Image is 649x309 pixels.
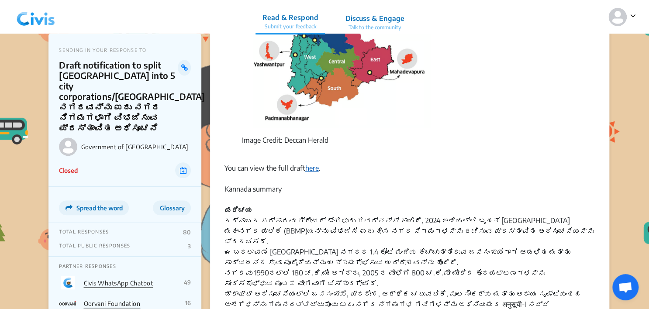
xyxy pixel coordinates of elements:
[59,137,77,156] img: Government of Karnataka logo
[345,24,404,31] p: Talk to the community
[184,279,191,286] p: 49
[59,263,191,269] p: PARTNER RESPONSES
[183,229,191,236] p: 80
[305,164,318,172] a: here
[224,206,252,214] strong: ಪರಿಚಯ
[13,4,59,30] img: navlogo.png
[59,60,178,133] p: Draft notification to split [GEOGRAPHIC_DATA] into 5 city corporations/[GEOGRAPHIC_DATA] ನಗರವನ್ನು...
[59,229,109,236] p: TOTAL RESPONSES
[262,12,318,23] p: Read & Respond
[188,243,191,250] p: 3
[159,204,184,212] span: Glossary
[59,276,76,289] img: Partner Logo
[76,204,122,212] span: Spread the word
[59,243,130,250] p: TOTAL PUBLIC RESPONSES
[59,166,78,175] p: Closed
[262,23,318,31] p: Submit your feedback
[608,8,627,26] img: person-default.svg
[185,299,191,306] p: 16
[83,300,140,307] a: Oorvani Foundation
[153,200,191,215] button: Glossary
[612,274,639,300] div: Open chat
[83,279,153,287] a: Civis WhatsApp Chatbot
[59,47,191,53] p: SENDING IN YOUR RESPONSE TO
[81,143,191,151] p: Government of [GEOGRAPHIC_DATA]
[345,13,404,24] p: Discuss & Engage
[59,200,129,215] button: Spread the word
[242,135,595,145] figcaption: Image Credit: Deccan Herald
